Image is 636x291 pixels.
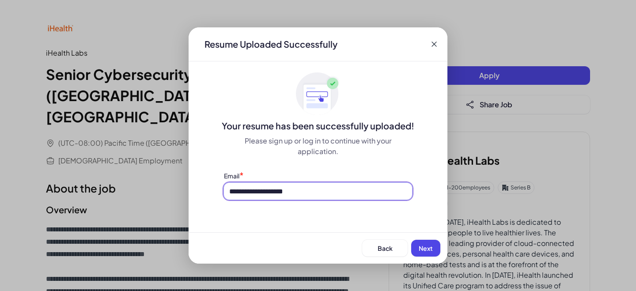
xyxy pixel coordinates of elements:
div: Your resume has been successfully uploaded! [189,120,447,132]
button: Back [362,240,408,257]
span: Next [419,244,433,252]
div: Please sign up or log in to continue with your application. [224,136,412,157]
img: ApplyedMaskGroup3.svg [296,72,340,116]
label: Email [224,172,239,180]
div: Resume Uploaded Successfully [197,38,344,50]
button: Next [411,240,440,257]
span: Back [378,244,393,252]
